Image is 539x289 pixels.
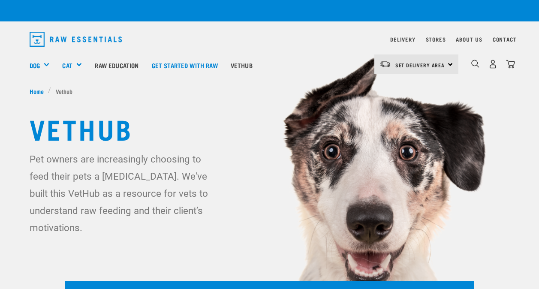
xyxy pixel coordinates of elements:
[23,28,517,50] nav: dropdown navigation
[390,38,415,41] a: Delivery
[493,38,517,41] a: Contact
[506,60,515,69] img: home-icon@2x.png
[30,60,40,70] a: Dog
[395,63,445,66] span: Set Delivery Area
[379,60,391,68] img: van-moving.png
[30,151,222,236] p: Pet owners are increasingly choosing to feed their pets a [MEDICAL_DATA]. We've built this VetHub...
[30,113,510,144] h1: Vethub
[471,60,479,68] img: home-icon-1@2x.png
[224,48,259,82] a: Vethub
[30,87,48,96] a: Home
[88,48,145,82] a: Raw Education
[62,60,72,70] a: Cat
[456,38,482,41] a: About Us
[145,48,224,82] a: Get started with Raw
[30,87,510,96] nav: breadcrumbs
[30,32,122,47] img: Raw Essentials Logo
[30,87,44,96] span: Home
[488,60,497,69] img: user.png
[426,38,446,41] a: Stores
